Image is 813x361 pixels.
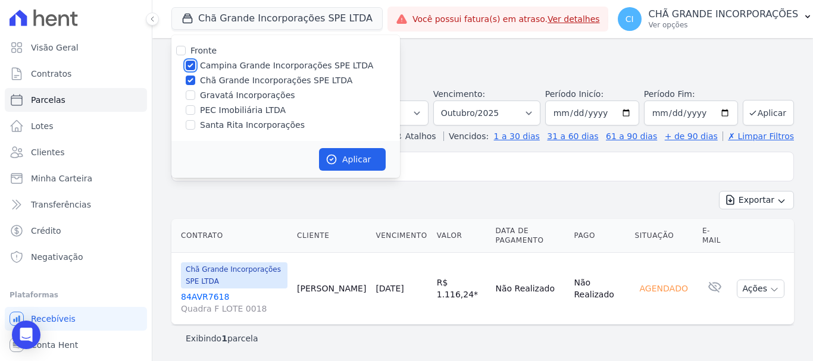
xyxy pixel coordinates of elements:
a: 1 a 30 dias [494,131,540,141]
span: Conta Hent [31,339,78,351]
th: Valor [432,219,491,253]
a: Contratos [5,62,147,86]
span: Crédito [31,225,61,237]
a: ✗ Limpar Filtros [723,131,794,141]
button: Aplicar [743,100,794,125]
p: CHÃ GRANDE INCORPORAÇÕES [649,8,799,20]
button: Ações [737,280,784,298]
a: Clientes [5,140,147,164]
a: 61 a 90 dias [606,131,657,141]
label: Fronte [190,46,217,55]
span: Chã Grande Incorporações SPE LTDA [181,262,287,288]
span: Transferências [31,199,91,211]
label: Santa Rita Incorporações [200,119,305,131]
td: R$ 1.116,24 [432,253,491,325]
h2: Parcelas [171,38,794,59]
input: Buscar por nome do lote ou do cliente [193,155,789,178]
button: Exportar [719,191,794,209]
td: Não Realizado [569,253,630,325]
th: Data de Pagamento [490,219,569,253]
a: [DATE] [376,284,404,293]
div: Open Intercom Messenger [12,321,40,349]
div: Plataformas [10,288,142,302]
label: ↯ Atalhos [395,131,436,141]
p: Ver opções [649,20,799,30]
span: Você possui fatura(s) em atraso. [412,13,600,26]
span: Quadra F LOTE 0018 [181,303,287,315]
label: Vencidos: [443,131,489,141]
a: + de 90 dias [665,131,718,141]
a: 31 a 60 dias [547,131,598,141]
label: Vencimento: [433,89,485,99]
label: Período Fim: [644,88,738,101]
th: Contrato [171,219,292,253]
label: Período Inicío: [545,89,604,99]
span: Negativação [31,251,83,263]
span: Contratos [31,68,71,80]
span: Parcelas [31,94,65,106]
a: Transferências [5,193,147,216]
span: Clientes [31,146,64,158]
span: Minha Carteira [31,172,92,184]
a: Visão Geral [5,36,147,59]
label: PEC Imobiliária LTDA [200,104,286,117]
th: Cliente [292,219,371,253]
th: Situação [630,219,698,253]
a: Minha Carteira [5,167,147,190]
span: Lotes [31,120,54,132]
label: Campina Grande Incorporações SPE LTDA [200,59,373,72]
a: Ver detalhes [548,14,600,24]
p: Exibindo parcela [186,332,258,344]
td: Não Realizado [490,253,569,325]
button: Chã Grande Incorporações SPE LTDA [171,7,383,30]
span: CI [626,15,634,23]
th: Pago [569,219,630,253]
label: Chã Grande Incorporações SPE LTDA [200,74,352,87]
span: Recebíveis [31,313,76,325]
a: Crédito [5,219,147,243]
label: Gravatá Incorporações [200,89,295,102]
span: Visão Geral [31,42,79,54]
a: Recebíveis [5,307,147,331]
a: 84AVR7618Quadra F LOTE 0018 [181,291,287,315]
a: Conta Hent [5,333,147,357]
div: Agendado [635,280,693,297]
b: 1 [221,334,227,343]
button: Aplicar [319,148,386,171]
a: Negativação [5,245,147,269]
td: [PERSON_NAME] [292,253,371,325]
a: Lotes [5,114,147,138]
th: E-mail [698,219,733,253]
th: Vencimento [371,219,431,253]
a: Parcelas [5,88,147,112]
